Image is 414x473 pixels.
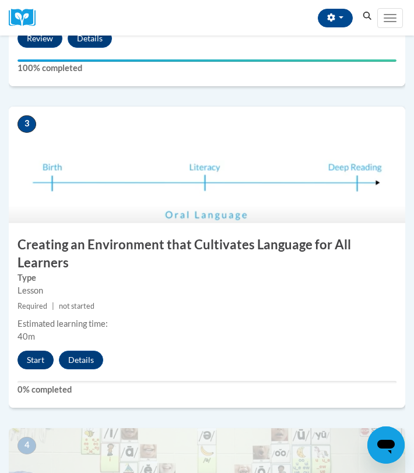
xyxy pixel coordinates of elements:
[17,383,397,396] label: 0% completed
[17,302,47,310] span: Required
[59,302,94,310] span: not started
[59,351,103,369] button: Details
[17,62,397,75] label: 100% completed
[17,29,62,48] button: Review
[52,302,54,310] span: |
[17,437,36,454] span: 4
[17,284,397,297] div: Lesson
[17,317,397,330] div: Estimated learning time:
[367,426,405,464] iframe: Button to launch messaging window
[17,331,35,341] span: 40m
[359,9,376,23] button: Search
[9,107,405,223] img: Course Image
[68,29,112,48] button: Details
[17,59,397,62] div: Your progress
[318,9,353,27] button: Account Settings
[9,9,44,27] a: Cox Campus
[9,236,405,272] h3: Creating an Environment that Cultivates Language for All Learners
[17,115,36,133] span: 3
[9,9,44,27] img: Logo brand
[17,351,54,369] button: Start
[17,271,397,284] label: Type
